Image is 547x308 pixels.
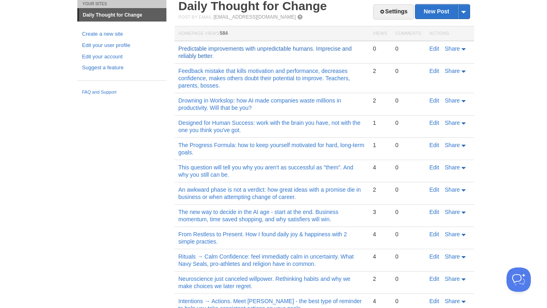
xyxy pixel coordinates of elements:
a: New Post [415,4,469,19]
a: An awkward phase is not a verdict: how great ideas with a promise die in business or when attempt... [179,186,361,200]
span: Share [445,97,460,104]
a: Edit [430,120,439,126]
a: Daily Thought for Change [79,9,166,21]
iframe: Help Scout Beacon - Open [507,267,531,292]
a: The Progress Formula: how to keep yourself motivated for hard, long-term goals. [179,142,364,156]
a: Edit [430,68,439,74]
a: Edit [430,209,439,215]
div: 0 [395,119,421,126]
div: 0 [395,164,421,171]
a: [EMAIL_ADDRESS][DOMAIN_NAME] [213,14,296,20]
a: Edit your user profile [82,41,162,50]
div: 2 [373,275,387,282]
div: 4 [373,231,387,238]
div: 0 [395,141,421,149]
div: 1 [373,141,387,149]
div: 0 [395,45,421,52]
th: Comments [391,26,425,41]
a: Edit [430,276,439,282]
span: Share [445,164,460,171]
a: Designed for Human Success: work with the brain you have, not with the one you think you've got. [179,120,361,133]
span: Share [445,186,460,193]
a: Edit [430,186,439,193]
div: 0 [395,297,421,305]
span: Share [445,253,460,260]
a: Edit [430,142,439,148]
a: Edit [430,253,439,260]
span: Share [445,298,460,304]
a: This question will tell you why you aren't as successful as "them". And why you still can be. [179,164,353,178]
a: Edit [430,164,439,171]
a: Edit [430,298,439,304]
div: 0 [395,275,421,282]
div: 2 [373,67,387,75]
a: Drowning in Workslop: how AI made companies waste millions in productivity. Will that be you? [179,97,341,111]
a: Edit [430,97,439,104]
div: 4 [373,297,387,305]
span: Share [445,68,460,74]
a: Edit [430,45,439,52]
span: Share [445,45,460,52]
div: 0 [395,67,421,75]
span: Post by Email [179,15,212,19]
a: Suggest a feature [82,64,162,72]
a: Settings [373,4,413,19]
a: Create a new site [82,30,162,38]
div: 0 [395,231,421,238]
div: 1 [373,119,387,126]
a: From Restless to Present. How I found daily joy & happiness with 2 simple practies. [179,231,347,245]
div: 0 [395,186,421,193]
a: FAQ and Support [82,89,162,96]
a: Neuroscience just canceled willpower. Rethinking habits and why we make choices we later regret. [179,276,351,289]
a: Edit your account [82,53,162,61]
div: 4 [373,164,387,171]
div: 0 [395,253,421,260]
div: 0 [395,97,421,104]
a: Edit [430,231,439,237]
span: Share [445,120,460,126]
span: 584 [220,30,228,36]
span: Share [445,209,460,215]
a: Predictable improvements with unpredictable humans. Imprecise and reliably better. [179,45,352,59]
div: 0 [395,208,421,216]
div: 2 [373,186,387,193]
a: Rituals → Calm Confidence: feel immediatly calm in uncertainty. What Navy Seals, pro-athletes and... [179,253,354,267]
div: 2 [373,97,387,104]
a: Feedback mistake that kills motivation and performance, decreases confidence, makes others doubt ... [179,68,350,89]
span: Share [445,142,460,148]
th: Views [369,26,391,41]
th: Homepage Views [175,26,369,41]
span: Share [445,276,460,282]
a: The new way to decide in the AI age - start at the end. Business momentum, time saved shopping, a... [179,209,338,222]
div: 0 [373,45,387,52]
div: 4 [373,253,387,260]
span: Share [445,231,460,237]
div: 3 [373,208,387,216]
th: Actions [426,26,474,41]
